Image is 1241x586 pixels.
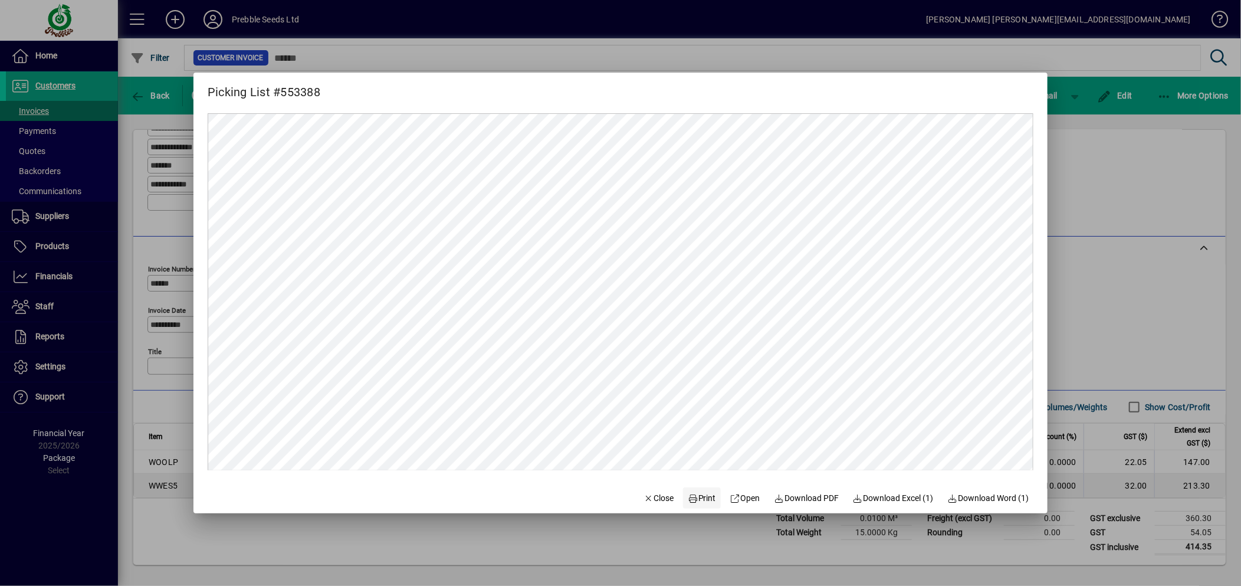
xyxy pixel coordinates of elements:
[770,487,844,509] a: Download PDF
[730,492,760,505] span: Open
[725,487,765,509] a: Open
[688,492,716,505] span: Print
[644,492,674,505] span: Close
[948,492,1029,505] span: Download Word (1)
[848,487,938,509] button: Download Excel (1)
[774,492,839,505] span: Download PDF
[853,492,934,505] span: Download Excel (1)
[193,73,334,102] h2: Picking List #553388
[683,487,721,509] button: Print
[639,487,679,509] button: Close
[943,487,1034,509] button: Download Word (1)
